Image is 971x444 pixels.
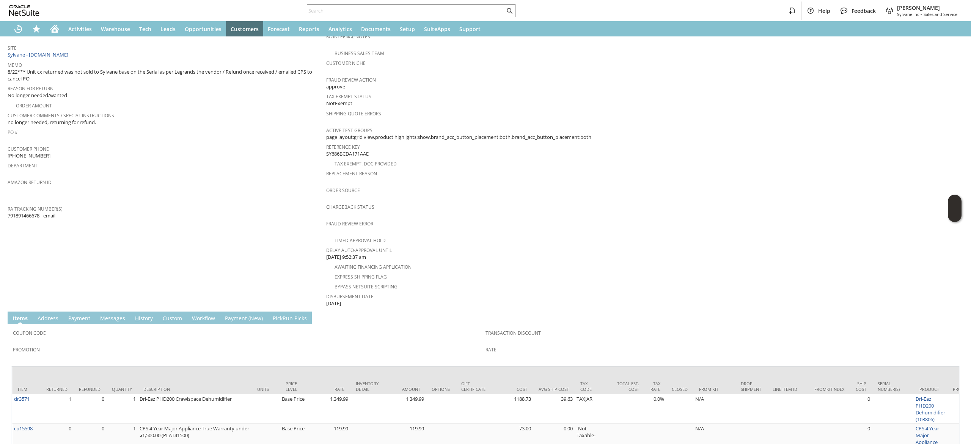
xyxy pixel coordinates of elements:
[897,11,919,17] span: Sylvane Inc
[326,93,371,100] a: Tax Exempt Status
[672,386,688,392] div: Closed
[73,394,106,424] td: 0
[66,315,92,323] a: Payment
[268,25,290,33] span: Forecast
[693,394,735,424] td: N/A
[326,293,374,300] a: Disbursement Date
[852,7,876,14] span: Feedback
[335,161,397,167] a: Tax Exempt. Doc Provided
[11,315,30,323] a: Items
[13,315,14,322] span: I
[326,127,372,134] a: Active Test Groups
[32,24,41,33] svg: Shortcuts
[335,237,386,244] a: Timed Approval Hold
[14,425,33,432] a: cp15598
[163,315,166,322] span: C
[133,315,155,323] a: History
[9,5,39,16] svg: logo
[948,195,962,222] iframe: Click here to launch Oracle Guided Learning Help Panel
[326,204,374,210] a: Chargeback Status
[8,212,55,219] span: 791891466678 - email
[14,24,23,33] svg: Recent Records
[539,386,569,392] div: Avg Ship Cost
[156,21,180,36] a: Leads
[395,21,420,36] a: Setup
[455,21,485,36] a: Support
[192,315,197,322] span: W
[609,381,639,392] div: Total Est. Cost
[878,381,908,392] div: Serial Number(s)
[271,315,309,323] a: PickRun Picks
[135,21,156,36] a: Tech
[160,25,176,33] span: Leads
[326,110,381,117] a: Shipping Quote Errors
[294,21,324,36] a: Reports
[231,25,259,33] span: Customers
[326,134,591,141] span: page layout:grid view,product highlights:show,brand_acc_button_placement:both,brand_acc_button_pl...
[46,386,68,392] div: Returned
[68,25,92,33] span: Activities
[356,381,379,392] div: Inventory Detail
[41,394,73,424] td: 1
[335,274,387,280] a: Express Shipping Flag
[948,209,962,222] span: Oracle Guided Learning Widget. To move around, please hold and drag
[773,386,803,392] div: Line Item ID
[324,21,357,36] a: Analytics
[326,187,360,194] a: Order Source
[384,394,426,424] td: 1,349.99
[919,386,941,392] div: Product
[916,395,945,423] a: Dri-Eaz PHD200 Dehumidifier (103806)
[326,170,377,177] a: Replacement reason
[307,6,505,15] input: Search
[8,85,53,92] a: Reason For Return
[68,315,71,322] span: P
[226,21,263,36] a: Customers
[280,394,308,424] td: Base Price
[8,162,38,169] a: Department
[326,100,352,107] span: NotExempt
[335,50,384,57] a: Business Sales Team
[8,129,18,135] a: PO #
[112,386,132,392] div: Quantity
[8,119,96,126] span: no longer needed, returning for refund.
[818,7,830,14] span: Help
[36,315,60,323] a: Address
[328,25,352,33] span: Analytics
[257,386,274,392] div: Units
[18,386,35,392] div: Item
[950,313,959,322] a: Unrolled view on
[8,112,114,119] a: Customer Comments / Special Instructions
[357,21,395,36] a: Documents
[96,21,135,36] a: Warehouse
[8,45,17,51] a: Site
[326,150,369,157] span: SY686BCDA171AAE
[50,24,59,33] svg: Home
[400,25,415,33] span: Setup
[326,220,373,227] a: Fraud Review Error
[699,386,729,392] div: From Kit
[8,152,50,159] span: [PHONE_NUMBER]
[924,11,957,17] span: Sales and Service
[46,21,64,36] a: Home
[231,315,234,322] span: y
[100,315,105,322] span: M
[98,315,127,323] a: Messages
[650,381,660,392] div: Tax Rate
[135,315,139,322] span: H
[286,381,303,392] div: Price Level
[8,51,70,58] a: Sylvane - [DOMAIN_NAME]
[13,346,40,353] a: Promotion
[190,315,217,323] a: Workflow
[101,25,130,33] span: Warehouse
[143,386,246,392] div: Description
[64,21,96,36] a: Activities
[645,394,666,424] td: 0.0%
[314,386,344,392] div: Rate
[897,4,957,11] span: [PERSON_NAME]
[533,394,575,424] td: 39.63
[850,394,872,424] td: 0
[8,92,67,99] span: No longer needed/wanted
[79,386,101,392] div: Refunded
[491,394,533,424] td: 1188.73
[13,330,46,336] a: Coupon Code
